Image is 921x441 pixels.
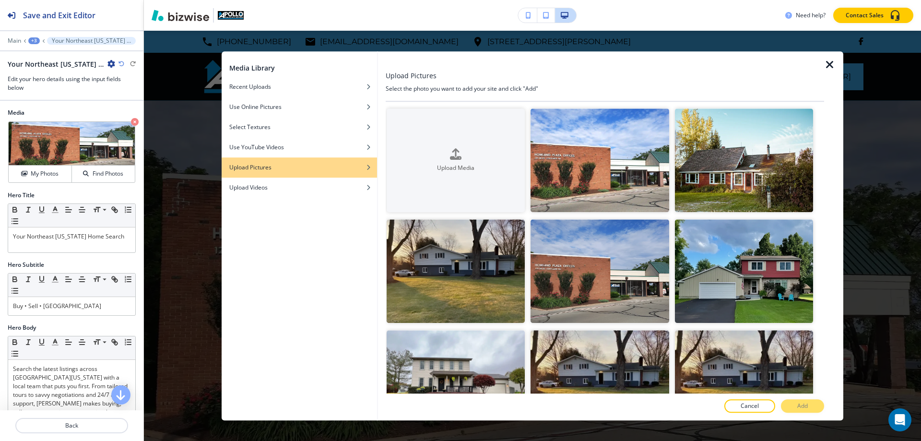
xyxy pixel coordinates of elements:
p: Back [16,421,127,430]
h2: Media Library [229,63,275,73]
h4: Find Photos [93,169,123,178]
button: Main [8,37,21,44]
button: Use Online Pictures [222,97,377,117]
h4: Upload Media [387,164,525,172]
p: Your Northeast [US_STATE] Home Search [52,37,131,44]
h4: Select Textures [229,123,271,131]
button: Contact Sales [833,8,913,23]
button: Use YouTube Videos [222,137,377,157]
h4: Select the photo you want to add your site and click "Add" [386,84,824,93]
h2: Save and Exit Editor [23,10,95,21]
h3: Edit your hero details using the input fields below [8,75,136,92]
img: Your Logo [218,11,244,20]
button: Find Photos [72,166,135,182]
img: Bizwise Logo [152,10,209,21]
p: Contact Sales [846,11,884,20]
h2: Media [8,108,136,117]
h4: Use YouTube Videos [229,143,284,152]
div: Open Intercom Messenger [888,408,911,431]
h4: Upload Videos [229,183,268,192]
h4: Use Online Pictures [229,103,282,111]
button: Your Northeast [US_STATE] Home Search [47,37,136,45]
p: Buy • Sell • [GEOGRAPHIC_DATA] [13,302,130,310]
p: Cancel [741,402,759,410]
button: Cancel [724,399,775,413]
div: My PhotosFind Photos [8,121,136,183]
h4: My Photos [31,169,59,178]
button: +3 [28,37,40,44]
h4: Upload Pictures [229,163,272,172]
button: Upload Pictures [222,157,377,178]
h2: Hero Title [8,191,35,200]
p: Your Northeast [US_STATE] Home Search [13,232,130,241]
h4: Recent Uploads [229,83,271,91]
button: Back [15,418,128,433]
h2: Hero Subtitle [8,261,44,269]
h2: Your Northeast [US_STATE] Home Search [8,59,104,69]
h3: Need help? [796,11,826,20]
button: My Photos [9,166,72,182]
button: Upload Media [387,108,525,212]
p: Search the latest listings across [GEOGRAPHIC_DATA][US_STATE] with a local team that puts you fir... [13,365,130,417]
h3: Upload Pictures [386,71,437,81]
button: Recent Uploads [222,77,377,97]
button: Select Textures [222,117,377,137]
button: Upload Videos [222,178,377,198]
h2: Hero Body [8,323,36,332]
